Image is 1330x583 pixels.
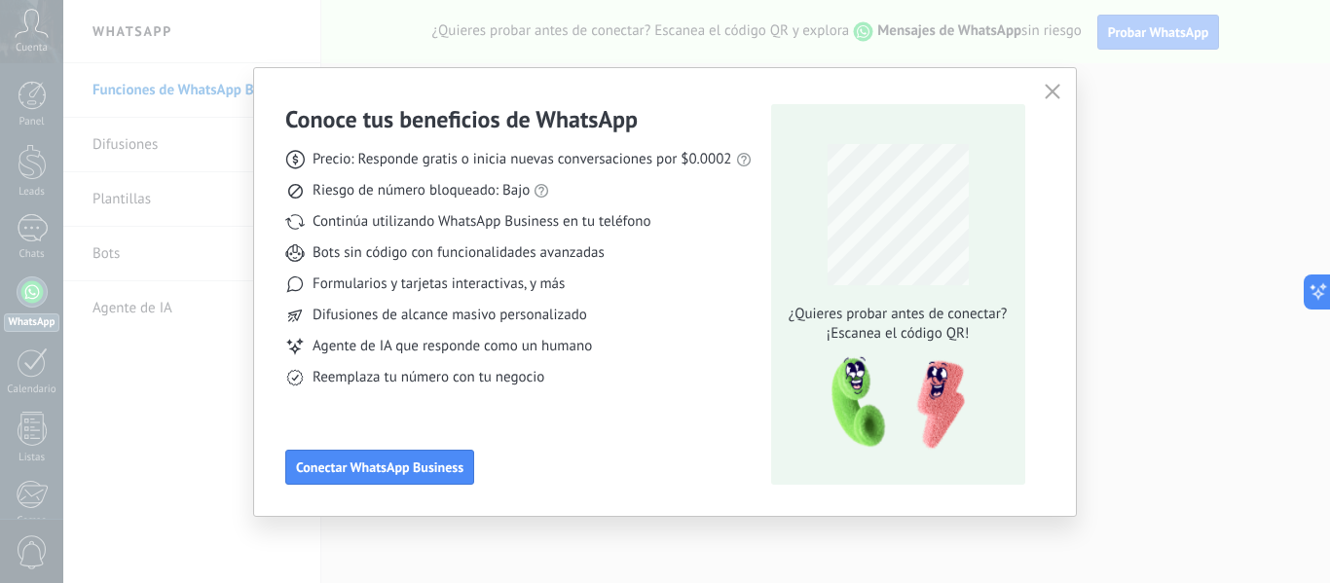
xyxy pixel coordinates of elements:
[313,274,565,294] span: Formularios y tarjetas interactivas, y más
[783,324,1013,344] span: ¡Escanea el código QR!
[296,460,463,474] span: Conectar WhatsApp Business
[313,368,544,387] span: Reemplaza tu número con tu negocio
[285,104,638,134] h3: Conoce tus beneficios de WhatsApp
[313,306,587,325] span: Difusiones de alcance masivo personalizado
[313,150,732,169] span: Precio: Responde gratis o inicia nuevas conversaciones por $0.0002
[815,351,969,455] img: qr-pic-1x.png
[783,305,1013,324] span: ¿Quieres probar antes de conectar?
[285,450,474,485] button: Conectar WhatsApp Business
[313,212,650,232] span: Continúa utilizando WhatsApp Business en tu teléfono
[313,337,592,356] span: Agente de IA que responde como un humano
[313,243,605,263] span: Bots sin código con funcionalidades avanzadas
[313,181,530,200] span: Riesgo de número bloqueado: Bajo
